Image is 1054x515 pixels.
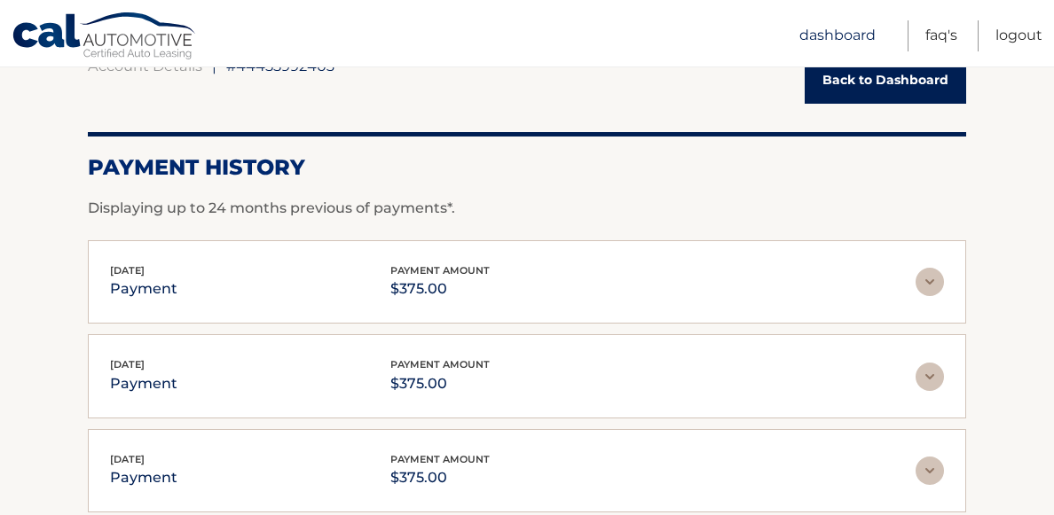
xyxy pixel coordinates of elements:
img: accordion-rest.svg [916,268,944,296]
p: $375.00 [390,277,490,301]
span: [DATE] [110,358,145,371]
p: Displaying up to 24 months previous of payments*. [88,198,966,219]
span: [DATE] [110,453,145,465]
a: FAQ's [925,20,957,51]
p: $375.00 [390,465,490,490]
img: accordion-rest.svg [916,363,944,391]
p: payment [110,277,177,301]
p: $375.00 [390,371,490,396]
a: Logout [995,20,1042,51]
span: payment amount [390,264,490,277]
span: payment amount [390,453,490,465]
a: Back to Dashboard [805,57,966,104]
p: payment [110,465,177,490]
a: Dashboard [799,20,876,51]
a: Cal Automotive [12,12,198,63]
img: accordion-rest.svg [916,456,944,485]
p: payment [110,371,177,396]
span: [DATE] [110,264,145,277]
span: payment amount [390,358,490,371]
h2: Payment History [88,154,966,181]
